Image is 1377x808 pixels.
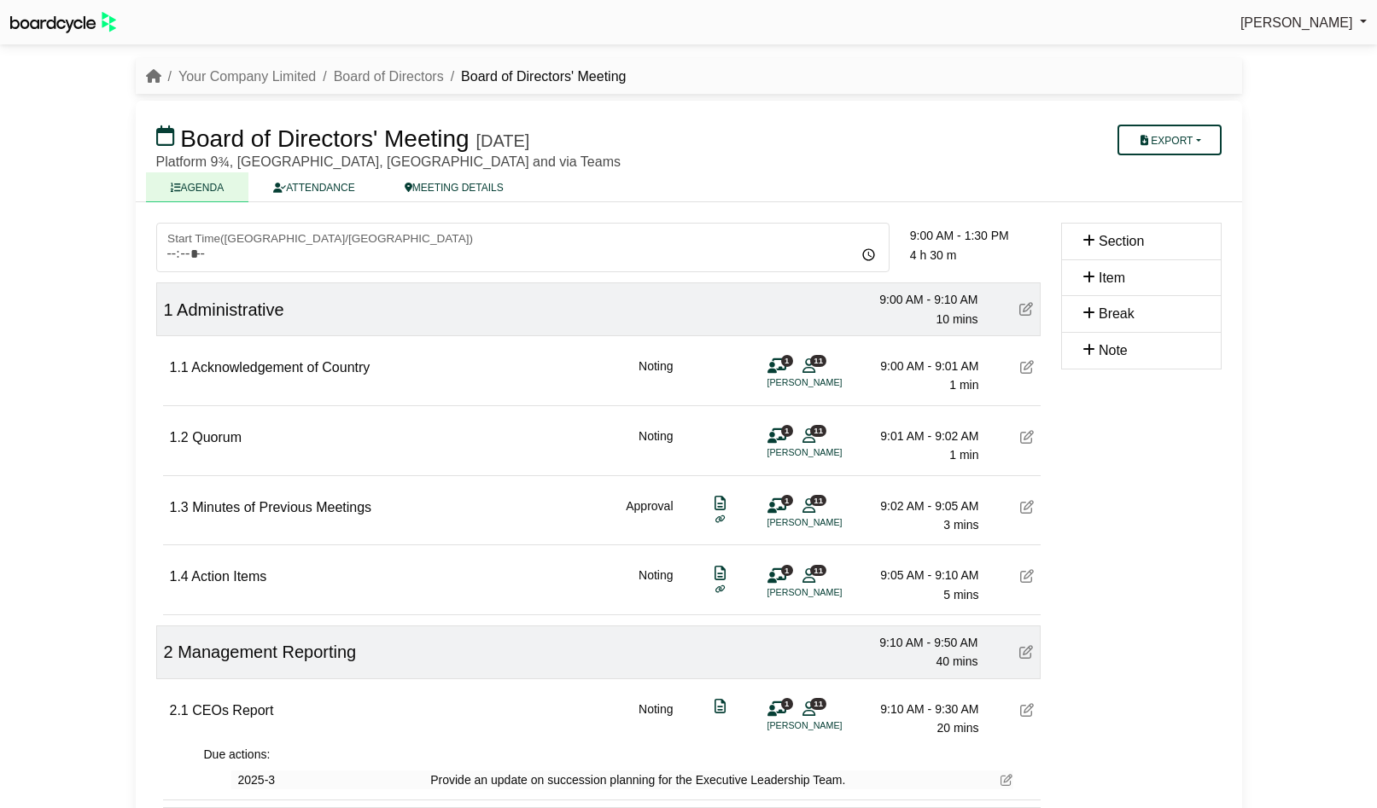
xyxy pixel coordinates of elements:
[943,518,978,532] span: 3 mins
[936,312,977,326] span: 10 mins
[767,445,896,460] li: [PERSON_NAME]
[1117,125,1221,155] button: Export
[949,378,978,392] span: 1 min
[204,745,1041,764] div: Due actions:
[1099,270,1125,285] span: Item
[177,300,284,319] span: Administrative
[1099,234,1144,248] span: Section
[192,430,242,445] span: Quorum
[767,375,896,390] li: [PERSON_NAME]
[170,703,189,718] span: 2.1
[860,566,979,584] div: 9:05 AM - 9:10 AM
[238,770,276,789] span: 2025-3
[860,427,979,445] div: 9:01 AM - 9:02 AM
[860,497,979,515] div: 9:02 AM - 9:05 AM
[380,172,528,202] a: MEETING DETAILS
[860,357,979,375] div: 9:00 AM - 9:01 AM
[1240,15,1353,30] span: [PERSON_NAME]
[164,642,173,661] span: 2
[810,495,826,506] span: 11
[1240,12,1367,34] a: [PERSON_NAME]
[178,69,316,84] a: Your Company Limited
[781,698,793,709] span: 1
[192,500,371,514] span: Minutes of Previous Meetings
[146,66,627,88] nav: breadcrumb
[170,360,189,375] span: 1.1
[626,497,673,535] div: Approval
[164,300,173,319] span: 1
[248,172,379,202] a: ATTENDANCE
[767,718,896,733] li: [PERSON_NAME]
[444,66,627,88] li: Board of Directors' Meeting
[949,448,978,462] span: 1 min
[767,515,896,530] li: [PERSON_NAME]
[180,125,469,152] span: Board of Directors' Meeting
[1099,306,1135,321] span: Break
[936,654,977,668] span: 40 mins
[639,700,673,738] div: Noting
[170,500,189,514] span: 1.3
[192,703,273,718] span: CEOs Report
[334,69,444,84] a: Board of Directors
[1099,343,1128,357] span: Note
[810,425,826,436] span: 11
[859,633,978,652] div: 9:10 AM - 9:50 AM
[810,565,826,576] span: 11
[146,172,249,202] a: AGENDA
[170,430,189,445] span: 1.2
[178,642,356,661] span: Management Reporting
[430,770,845,789] span: Provide an update on succession planning for the Executive Leadership Team.
[781,425,793,436] span: 1
[767,585,896,600] li: [PERSON_NAME]
[781,355,793,366] span: 1
[859,290,978,309] div: 9:00 AM - 9:10 AM
[476,131,529,151] div: [DATE]
[639,427,673,465] div: Noting
[936,721,978,735] span: 20 mins
[191,569,266,584] span: Action Items
[639,566,673,604] div: Noting
[910,226,1041,245] div: 9:00 AM - 1:30 PM
[191,360,370,375] span: Acknowledgement of Country
[781,565,793,576] span: 1
[810,355,826,366] span: 11
[810,698,826,709] span: 11
[943,588,978,602] span: 5 mins
[910,248,956,262] span: 4 h 30 m
[639,357,673,395] div: Noting
[860,700,979,718] div: 9:10 AM - 9:30 AM
[781,495,793,506] span: 1
[170,569,189,584] span: 1.4
[10,12,116,33] img: BoardcycleBlackGreen-aaafeed430059cb809a45853b8cf6d952af9d84e6e89e1f1685b34bfd5cb7d64.svg
[156,154,621,169] span: Platform 9¾, [GEOGRAPHIC_DATA], [GEOGRAPHIC_DATA] and via Teams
